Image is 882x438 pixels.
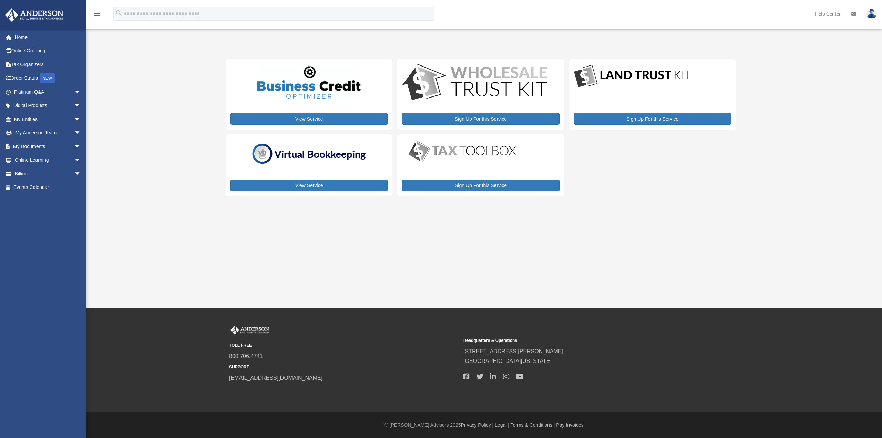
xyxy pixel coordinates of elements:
a: View Service [230,180,388,191]
a: menu [93,12,101,18]
a: [GEOGRAPHIC_DATA][US_STATE] [463,358,552,364]
a: Events Calendar [5,181,91,194]
a: Sign Up For this Service [402,113,559,125]
a: Online Learningarrow_drop_down [5,153,91,167]
a: My Anderson Teamarrow_drop_down [5,126,91,140]
a: Terms & Conditions | [511,422,555,428]
img: Anderson Advisors Platinum Portal [229,326,270,335]
span: arrow_drop_down [74,140,88,154]
a: 800.706.4741 [229,353,263,359]
img: LandTrust_lgo-1.jpg [574,64,691,89]
span: arrow_drop_down [74,85,88,99]
small: Headquarters & Operations [463,337,693,344]
div: © [PERSON_NAME] Advisors 2025 [86,421,882,429]
a: Platinum Q&Aarrow_drop_down [5,85,91,99]
small: SUPPORT [229,364,459,371]
div: NEW [40,73,55,83]
span: arrow_drop_down [74,112,88,126]
img: WS-Trust-Kit-lgo-1.jpg [402,64,547,102]
a: Privacy Policy | [461,422,494,428]
a: Billingarrow_drop_down [5,167,91,181]
span: arrow_drop_down [74,153,88,167]
span: arrow_drop_down [74,99,88,113]
a: Legal | [495,422,509,428]
img: Anderson Advisors Platinum Portal [3,8,65,22]
a: View Service [230,113,388,125]
img: User Pic [866,9,877,19]
span: arrow_drop_down [74,167,88,181]
small: TOLL FREE [229,342,459,349]
a: Tax Organizers [5,58,91,71]
a: Sign Up For this Service [402,180,559,191]
a: Order StatusNEW [5,71,91,85]
a: [EMAIL_ADDRESS][DOMAIN_NAME] [229,375,322,381]
span: arrow_drop_down [74,126,88,140]
i: search [115,9,123,17]
i: menu [93,10,101,18]
a: My Entitiesarrow_drop_down [5,112,91,126]
a: Sign Up For this Service [574,113,731,125]
a: Online Ordering [5,44,91,58]
a: Digital Productsarrow_drop_down [5,99,88,113]
a: [STREET_ADDRESS][PERSON_NAME] [463,348,563,354]
a: Home [5,30,91,44]
a: Pay Invoices [556,422,583,428]
img: taxtoolbox_new-1.webp [402,139,523,163]
a: My Documentsarrow_drop_down [5,140,91,153]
